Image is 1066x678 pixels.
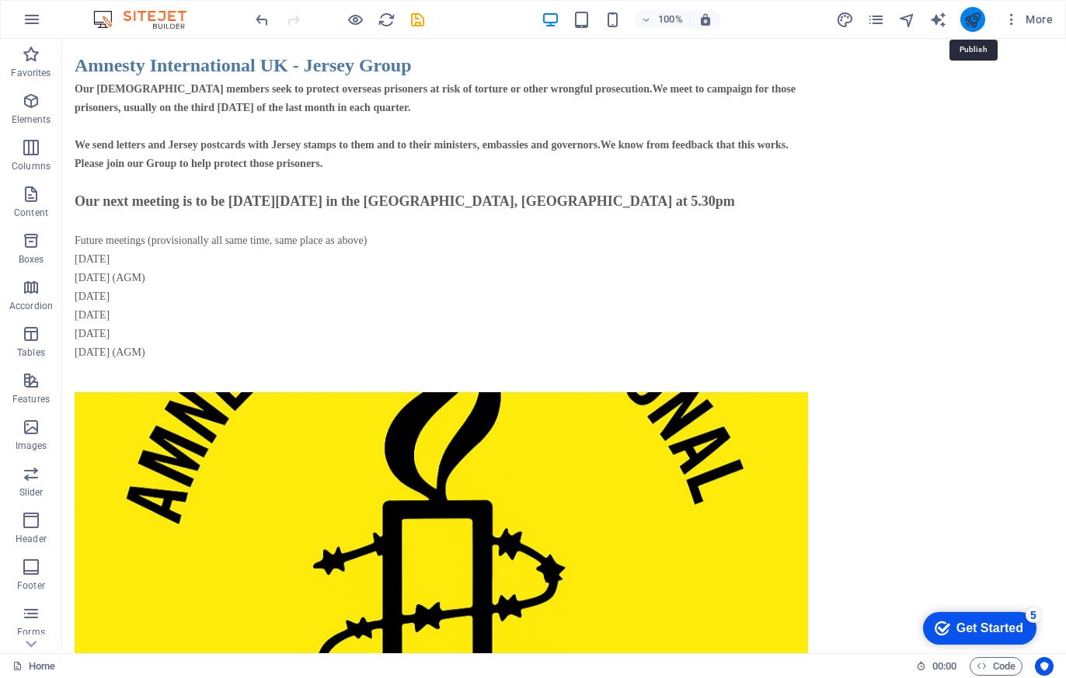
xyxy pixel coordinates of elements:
[898,11,916,29] i: Navigator
[19,486,44,499] p: Slider
[836,10,855,29] button: design
[12,113,51,126] p: Elements
[253,10,271,29] button: undo
[115,3,131,19] div: 5
[998,7,1059,32] button: More
[17,579,45,592] p: Footer
[9,300,53,312] p: Accordion
[377,10,395,29] button: reload
[408,10,427,29] button: save
[253,11,271,29] i: Undo: Change text (Ctrl+Z)
[19,253,44,266] p: Boxes
[89,10,206,29] img: Editor Logo
[929,11,947,29] i: AI Writer
[12,393,50,405] p: Features
[698,12,712,26] i: On resize automatically adjust zoom level to fit chosen device.
[867,11,885,29] i: Pages (Ctrl+Alt+S)
[16,440,47,452] p: Images
[46,17,113,31] div: Get Started
[836,11,854,29] i: Design (Ctrl+Alt+Y)
[346,10,364,29] button: Click here to leave preview mode and continue editing
[16,533,47,545] p: Header
[14,207,48,219] p: Content
[17,346,45,359] p: Tables
[12,8,126,40] div: Get Started 5 items remaining, 0% complete
[658,10,683,29] h6: 100%
[12,160,51,172] p: Columns
[635,10,690,29] button: 100%
[970,657,1022,676] button: Code
[960,7,985,32] button: publish
[17,626,45,638] p: Forms
[932,657,956,676] span: 00 00
[378,11,395,29] i: Reload page
[1035,657,1054,676] button: Usercentrics
[11,67,51,79] p: Favorites
[977,657,1015,676] span: Code
[898,10,917,29] button: navigator
[409,11,427,29] i: Save (Ctrl+S)
[12,657,55,676] a: Click to cancel selection. Double-click to open Pages
[929,10,948,29] button: text_generator
[943,660,946,672] span: :
[1004,12,1053,27] span: More
[867,10,886,29] button: pages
